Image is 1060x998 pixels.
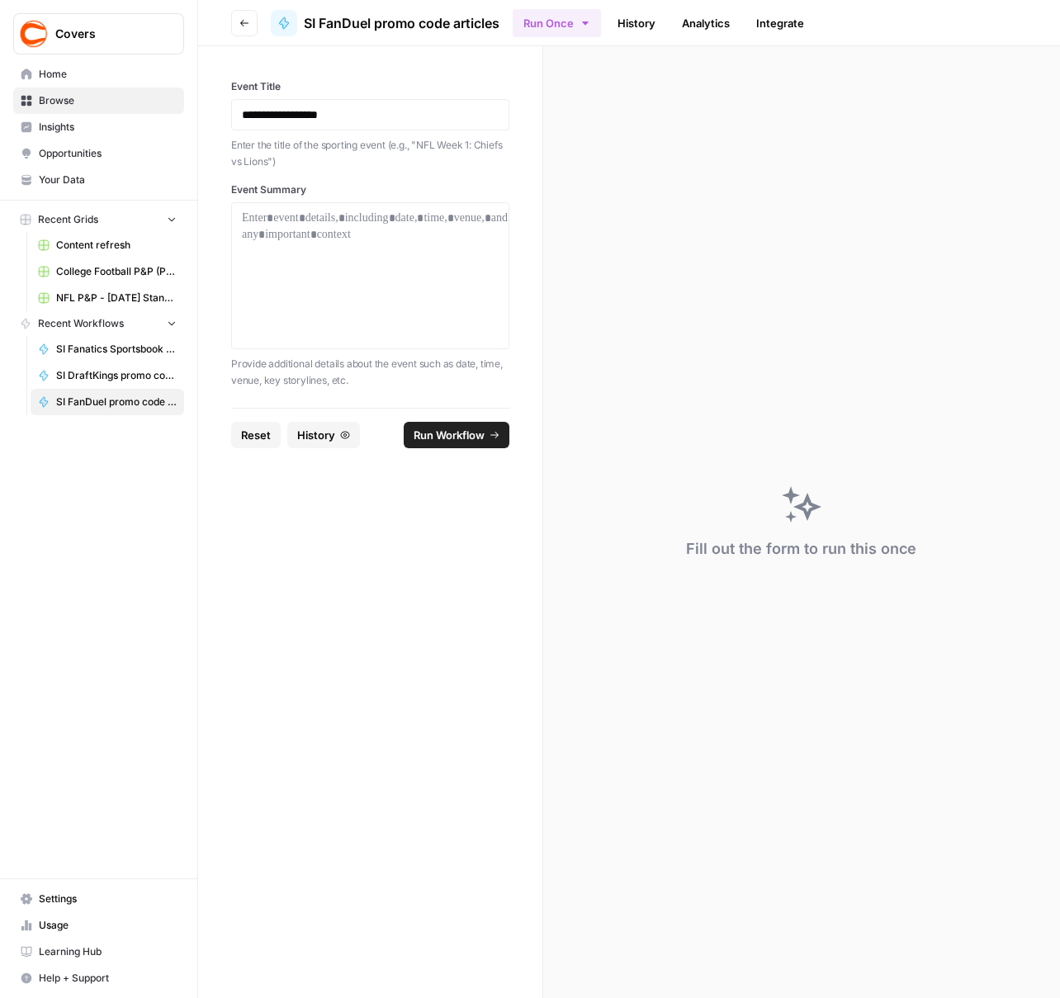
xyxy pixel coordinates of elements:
[39,944,177,959] span: Learning Hub
[13,311,184,336] button: Recent Workflows
[513,9,601,37] button: Run Once
[31,232,184,258] a: Content refresh
[31,258,184,285] a: College Football P&P (Production) Grid (1)
[39,120,177,135] span: Insights
[39,146,177,161] span: Opportunities
[686,537,916,560] div: Fill out the form to run this once
[13,61,184,88] a: Home
[231,422,281,448] button: Reset
[746,10,814,36] a: Integrate
[56,395,177,409] span: SI FanDuel promo code articles
[39,892,177,906] span: Settings
[56,368,177,383] span: SI DraftKings promo code - Bet $5, get $200 if you win
[39,93,177,108] span: Browse
[31,362,184,389] a: SI DraftKings promo code - Bet $5, get $200 if you win
[13,886,184,912] a: Settings
[31,389,184,415] a: SI FanDuel promo code articles
[304,13,499,33] span: SI FanDuel promo code articles
[38,316,124,331] span: Recent Workflows
[55,26,155,42] span: Covers
[297,427,335,443] span: History
[13,912,184,939] a: Usage
[56,264,177,279] span: College Football P&P (Production) Grid (1)
[39,971,177,986] span: Help + Support
[271,10,499,36] a: SI FanDuel promo code articles
[13,207,184,232] button: Recent Grids
[414,427,485,443] span: Run Workflow
[13,13,184,54] button: Workspace: Covers
[56,342,177,357] span: SI Fanatics Sportsbook promo articles
[287,422,360,448] button: History
[231,79,509,94] label: Event Title
[241,427,271,443] span: Reset
[38,212,98,227] span: Recent Grids
[13,939,184,965] a: Learning Hub
[31,285,184,311] a: NFL P&P - [DATE] Standard (Production) Grid
[56,238,177,253] span: Content refresh
[231,356,509,388] p: Provide additional details about the event such as date, time, venue, key storylines, etc.
[13,88,184,114] a: Browse
[19,19,49,49] img: Covers Logo
[31,336,184,362] a: SI Fanatics Sportsbook promo articles
[672,10,740,36] a: Analytics
[39,173,177,187] span: Your Data
[56,291,177,305] span: NFL P&P - [DATE] Standard (Production) Grid
[39,67,177,82] span: Home
[404,422,509,448] button: Run Workflow
[13,167,184,193] a: Your Data
[13,140,184,167] a: Opportunities
[13,114,184,140] a: Insights
[608,10,665,36] a: History
[13,965,184,991] button: Help + Support
[39,918,177,933] span: Usage
[231,182,509,197] label: Event Summary
[231,137,509,169] p: Enter the title of the sporting event (e.g., "NFL Week 1: Chiefs vs Lions")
